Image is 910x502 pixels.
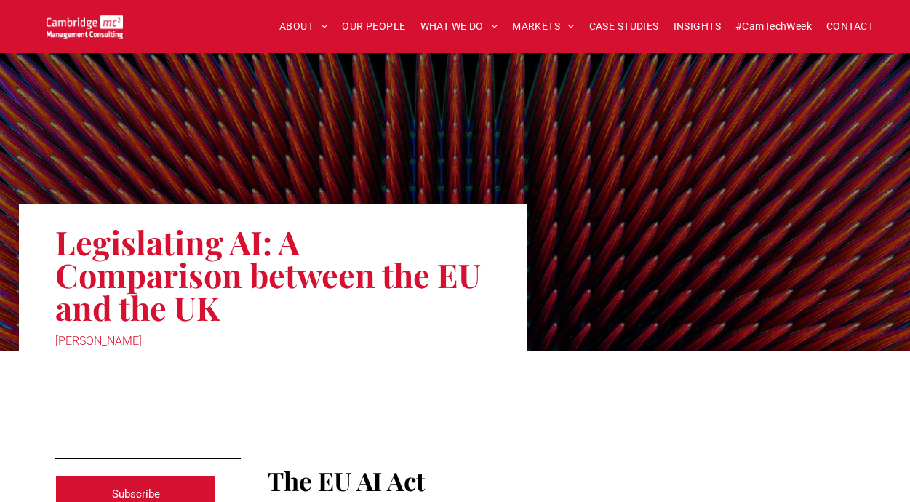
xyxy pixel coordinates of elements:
a: ABOUT [272,15,335,38]
img: Cambridge MC Logo [47,15,123,38]
a: CASE STUDIES [582,15,666,38]
div: [PERSON_NAME] [55,331,492,351]
a: CONTACT [819,15,881,38]
span: The EU AI Act [267,463,425,498]
a: Your Business Transformed | Cambridge Management Consulting [47,17,123,32]
a: OUR PEOPLE [335,15,412,38]
h1: Legislating AI: A Comparison between the EU and the UK [55,224,492,325]
a: #CamTechWeek [728,15,819,38]
a: WHAT WE DO [413,15,506,38]
a: MARKETS [505,15,581,38]
a: INSIGHTS [666,15,728,38]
